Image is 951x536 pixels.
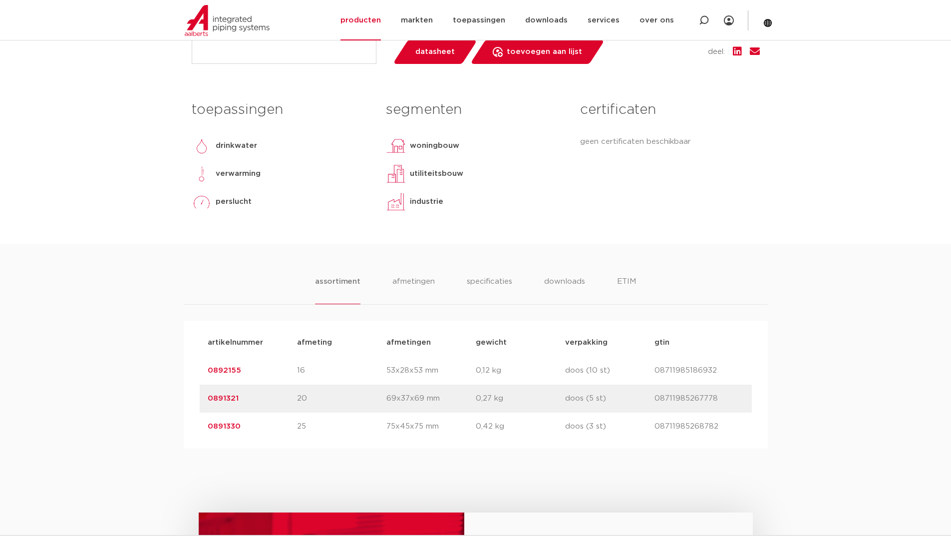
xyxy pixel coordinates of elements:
p: 75x45x75 mm [386,421,476,433]
a: 0892155 [208,367,241,374]
p: gewicht [476,337,565,349]
p: gtin [654,337,744,349]
p: perslucht [216,196,252,208]
p: 25 [297,421,386,433]
p: industrie [410,196,443,208]
p: doos (10 st) [565,365,654,377]
p: verpakking [565,337,654,349]
li: ETIM [617,276,636,304]
p: artikelnummer [208,337,297,349]
p: doos (5 st) [565,393,654,405]
p: afmeting [297,337,386,349]
img: woningbouw [386,136,406,156]
li: assortiment [315,276,360,304]
span: datasheet [415,44,455,60]
p: doos (3 st) [565,421,654,433]
p: verwarming [216,168,261,180]
img: utiliteitsbouw [386,164,406,184]
p: afmetingen [386,337,476,349]
li: afmetingen [392,276,435,304]
li: downloads [544,276,585,304]
h3: toepassingen [192,100,371,120]
p: 0,12 kg [476,365,565,377]
h3: segmenten [386,100,565,120]
p: drinkwater [216,140,257,152]
img: verwarming [192,164,212,184]
img: drinkwater [192,136,212,156]
img: industrie [386,192,406,212]
h3: certificaten [580,100,759,120]
p: 0,27 kg [476,393,565,405]
p: woningbouw [410,140,459,152]
span: toevoegen aan lijst [507,44,582,60]
a: datasheet [392,40,477,64]
a: 0891321 [208,395,239,402]
p: 69x37x69 mm [386,393,476,405]
p: 53x28x53 mm [386,365,476,377]
span: deel: [708,46,725,58]
p: 08711985186932 [654,365,744,377]
p: 0,42 kg [476,421,565,433]
p: 08711985267778 [654,393,744,405]
p: 08711985268782 [654,421,744,433]
p: utiliteitsbouw [410,168,463,180]
a: 0891330 [208,423,241,430]
p: 20 [297,393,386,405]
p: 16 [297,365,386,377]
img: perslucht [192,192,212,212]
li: specificaties [467,276,512,304]
p: geen certificaten beschikbaar [580,136,759,148]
